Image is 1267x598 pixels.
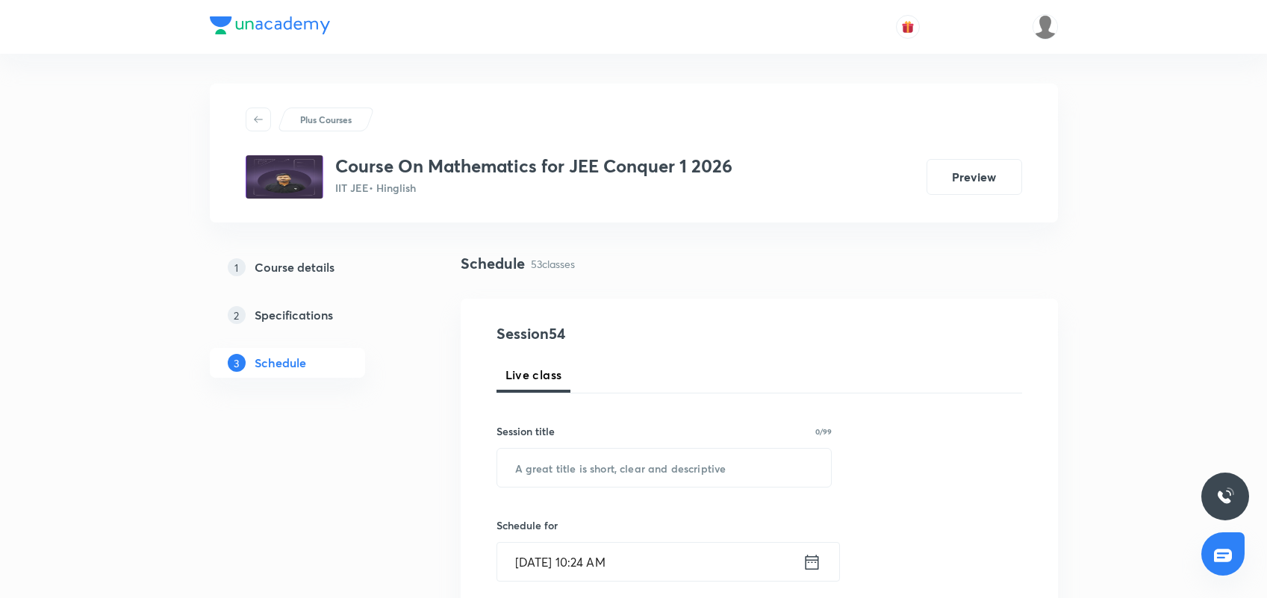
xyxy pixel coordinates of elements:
[210,300,413,330] a: 2Specifications
[497,449,832,487] input: A great title is short, clear and descriptive
[901,20,915,34] img: avatar
[496,323,769,345] h4: Session 54
[246,155,323,199] img: dfe5d0add6654d95b4d7769773675bd2.jpg
[1033,14,1058,40] img: Bhuwan Singh
[896,15,920,39] button: avatar
[228,354,246,372] p: 3
[300,113,352,126] p: Plus Courses
[335,180,732,196] p: IIT JEE • Hinglish
[255,354,306,372] h5: Schedule
[210,16,330,38] a: Company Logo
[505,366,562,384] span: Live class
[335,155,732,177] h3: Course On Mathematics for JEE Conquer 1 2026
[228,306,246,324] p: 2
[496,423,555,439] h6: Session title
[927,159,1022,195] button: Preview
[461,252,525,275] h4: Schedule
[815,428,832,435] p: 0/99
[496,517,832,533] h6: Schedule for
[228,258,246,276] p: 1
[255,306,333,324] h5: Specifications
[255,258,334,276] h5: Course details
[210,16,330,34] img: Company Logo
[531,256,575,272] p: 53 classes
[1216,488,1234,505] img: ttu
[210,252,413,282] a: 1Course details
